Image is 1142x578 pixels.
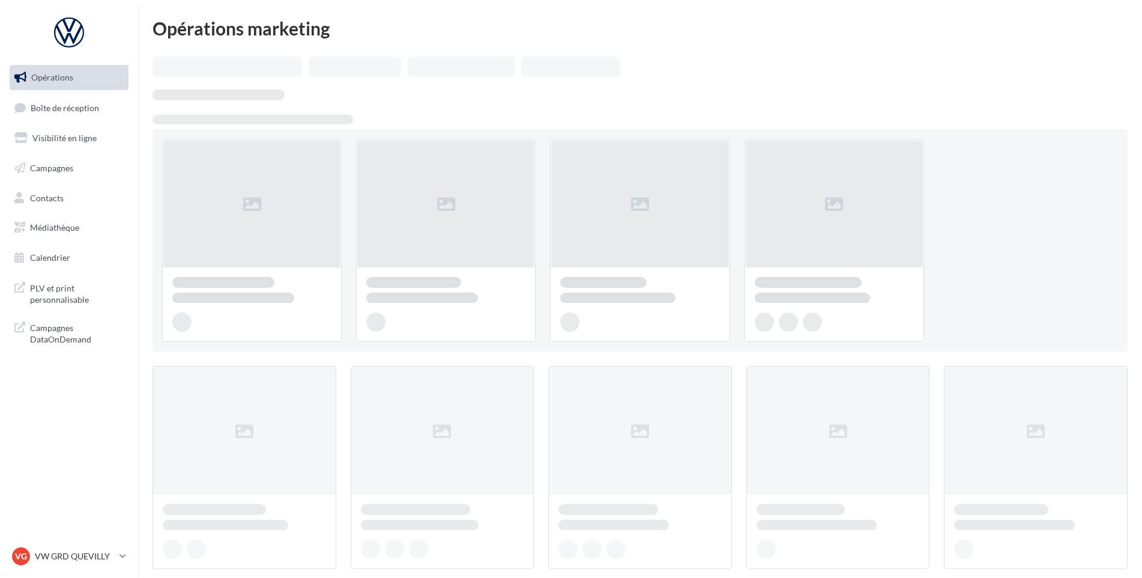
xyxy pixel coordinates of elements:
[7,65,131,90] a: Opérations
[10,545,128,568] a: VG VW GRD QUEVILLY
[32,133,97,143] span: Visibilité en ligne
[30,280,124,306] span: PLV et print personnalisable
[30,192,64,202] span: Contacts
[31,102,99,112] span: Boîte de réception
[153,19,1128,37] div: Opérations marketing
[30,222,79,233] span: Médiathèque
[7,215,131,240] a: Médiathèque
[7,156,131,181] a: Campagnes
[15,550,27,562] span: VG
[7,275,131,311] a: PLV et print personnalisable
[7,315,131,350] a: Campagnes DataOnDemand
[30,252,70,263] span: Calendrier
[7,126,131,151] a: Visibilité en ligne
[30,163,73,173] span: Campagnes
[7,95,131,121] a: Boîte de réception
[7,245,131,270] a: Calendrier
[30,320,124,345] span: Campagnes DataOnDemand
[31,72,73,82] span: Opérations
[7,186,131,211] a: Contacts
[35,550,115,562] p: VW GRD QUEVILLY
